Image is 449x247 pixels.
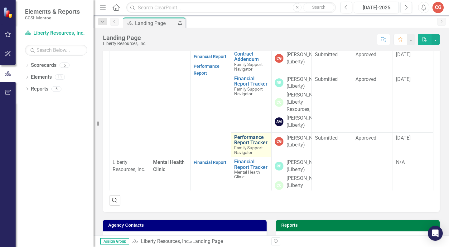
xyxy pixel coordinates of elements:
div: CC [275,181,283,190]
div: AM [275,117,283,126]
td: Double-Click to Edit [352,157,393,216]
div: 5 [60,63,70,68]
span: Family Support Navigator [234,145,263,155]
a: Liberty Resources, Inc. [25,30,87,37]
a: Financial Report [194,54,226,59]
div: [DATE]-2025 [356,4,397,12]
div: RB [275,78,283,87]
div: RB [275,162,283,170]
td: Double-Click to Edit Right Click for Context Menu [231,49,271,74]
a: Contract Addendum [234,51,268,62]
span: Family Support Navigator [234,62,263,72]
a: Performance Report Tracker [234,135,268,146]
a: Financial Report Tracker [234,159,268,170]
div: Landing Page [192,238,223,244]
div: [PERSON_NAME] (Liberty Resources, Inc.) [287,91,324,113]
td: Double-Click to Edit [352,132,393,157]
td: Double-Click to Edit Right Click for Context Menu [231,157,271,216]
span: Family Support Navigator [234,86,263,96]
span: [DATE] [396,52,411,57]
span: Submitted [315,135,338,141]
span: Mental Health Clinic [153,159,185,172]
div: CC [275,98,283,107]
div: [PERSON_NAME] (Liberty) [287,135,324,149]
h3: Reports [281,223,437,228]
span: Assign Group [100,238,129,245]
button: [DATE]-2025 [354,2,399,13]
small: CCSI: Monroe [25,15,80,20]
input: Search ClearPoint... [126,2,336,13]
td: Double-Click to Edit [352,74,393,132]
td: Double-Click to Edit [312,74,352,132]
td: Double-Click to Edit Right Click for Context Menu [231,132,271,157]
h3: Agency Contacts [108,223,263,228]
div: N/A [396,159,430,166]
span: Submitted [315,76,338,82]
p: Liberty Resources, Inc. [113,159,147,173]
div: Landing Page [135,19,176,27]
div: [PERSON_NAME] (Liberty) [287,51,324,66]
span: Approved [355,52,376,57]
a: Scorecards [31,62,56,69]
span: [DATE] [396,135,411,141]
td: Double-Click to Edit [312,157,352,216]
span: Approved [355,76,376,82]
td: Double-Click to Edit [352,49,393,74]
a: Performance Report [194,64,220,76]
div: [PERSON_NAME] (Liberty) [287,159,324,173]
div: CG [275,54,283,63]
div: Landing Page [103,34,147,41]
div: [PERSON_NAME] (Liberty) [287,76,324,90]
div: Liberty Resources, Inc. [103,41,147,46]
button: Search [303,3,334,12]
span: Elements & Reports [25,8,80,15]
div: CG [275,137,283,146]
a: Financial Report Tracker [234,76,268,87]
span: [DATE] [396,76,411,82]
input: Search Below... [25,45,87,56]
div: » [132,238,267,245]
a: Elements [31,74,52,81]
span: Mental Health Clinic [234,170,260,179]
td: Double-Click to Edit Right Click for Context Menu [231,74,271,132]
span: Search [312,5,326,10]
span: Submitted [315,52,338,57]
a: Financial Report [194,160,226,165]
div: 6 [51,86,61,91]
span: Approved [355,135,376,141]
div: [PERSON_NAME] (Liberty Resources, Inc.) [287,175,324,196]
div: 11 [55,75,65,80]
div: [PERSON_NAME] (Liberty) [287,115,324,129]
img: ClearPoint Strategy [3,7,14,18]
div: Open Intercom Messenger [428,226,443,241]
a: Liberty Resources, Inc. [141,238,190,244]
td: Double-Click to Edit [312,132,352,157]
button: CG [432,2,444,13]
td: Double-Click to Edit [312,49,352,74]
a: Reports [31,86,48,93]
